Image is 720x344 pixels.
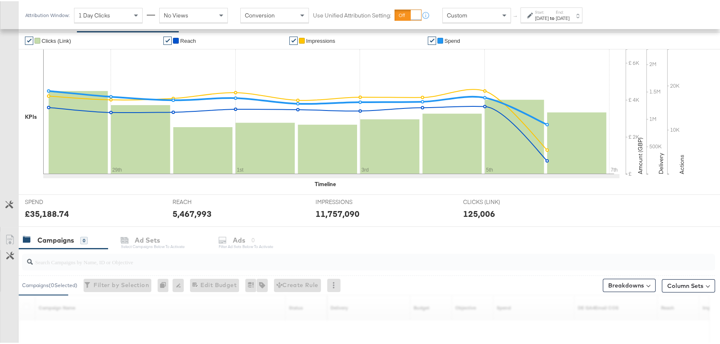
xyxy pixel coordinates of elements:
[289,35,298,44] a: ✔
[25,112,37,120] div: KPIs
[25,11,70,17] div: Attribution Window:
[163,35,172,44] a: ✔
[657,152,665,173] text: Delivery
[79,10,110,18] span: 1 Day Clicks
[512,14,520,17] span: ↑
[549,14,556,20] strong: to
[164,10,188,18] span: No Views
[316,197,378,205] span: IMPRESSIONS
[22,280,77,288] div: Campaigns ( 0 Selected)
[315,179,336,187] div: Timeline
[428,35,436,44] a: ✔
[245,10,275,18] span: Conversion
[80,236,88,243] div: 0
[25,35,33,44] a: ✔
[316,206,360,219] div: 11,757,090
[180,37,196,43] span: Reach
[678,153,685,173] text: Actions
[158,278,173,291] div: 0
[313,10,391,18] label: Use Unified Attribution Setting:
[37,234,74,244] div: Campaigns
[42,37,71,43] span: Clicks (Link)
[306,37,335,43] span: Impressions
[25,197,87,205] span: SPEND
[173,197,235,205] span: REACH
[535,14,549,20] div: [DATE]
[556,8,570,14] label: End:
[535,8,549,14] label: Start:
[463,206,495,219] div: 125,006
[173,206,212,219] div: 5,467,993
[33,249,652,265] input: Search Campaigns by Name, ID or Objective
[447,10,467,18] span: Custom
[556,14,570,20] div: [DATE]
[662,278,715,291] button: Column Sets
[636,136,644,173] text: Amount (GBP)
[25,206,69,219] div: £35,188.74
[444,37,460,43] span: Spend
[463,197,525,205] span: CLICKS (LINK)
[603,278,656,291] button: Breakdowns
